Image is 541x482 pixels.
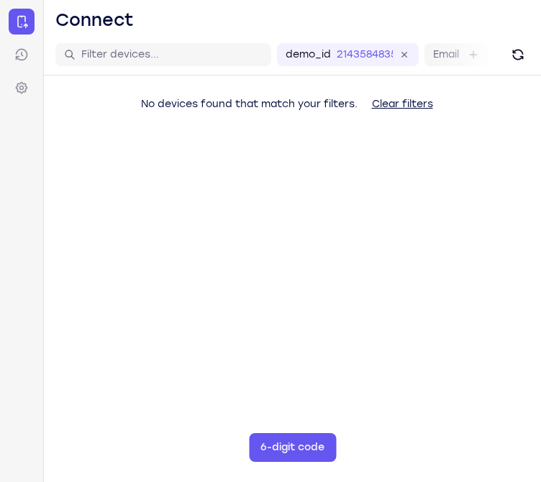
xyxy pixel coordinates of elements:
[286,47,331,62] label: demo_id
[141,98,358,110] span: No devices found that match your filters.
[433,47,459,62] label: Email
[9,42,35,68] a: Sessions
[360,90,445,119] button: Clear filters
[9,75,35,101] a: Settings
[506,43,529,66] button: Refresh
[81,47,263,62] input: Filter devices...
[249,433,336,462] button: 6-digit code
[9,9,35,35] a: Connect
[55,9,134,32] h1: Connect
